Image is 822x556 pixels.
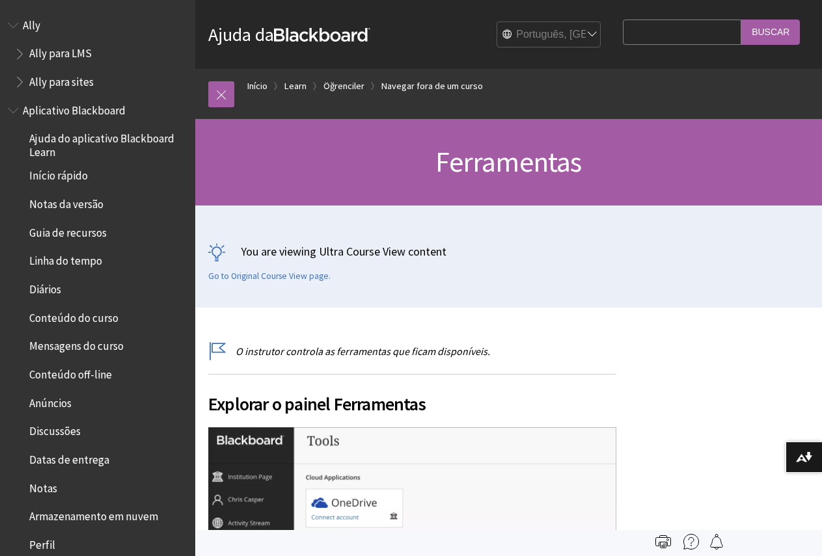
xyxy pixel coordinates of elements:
[741,20,800,45] input: Buscar
[29,506,158,523] span: Armazenamento em nuvem
[29,250,102,268] span: Linha do tempo
[29,477,57,495] span: Notas
[23,14,40,32] span: Ally
[435,144,581,179] span: Ferramentas
[29,449,109,466] span: Datas de entrega
[29,43,92,60] span: Ally para LMS
[29,421,81,438] span: Discussões
[29,364,112,381] span: Conteúdo off-line
[284,78,307,94] a: Learn
[381,78,483,94] a: Navegar fora de um curso
[247,78,267,94] a: Início
[29,392,72,410] span: Anúncios
[29,336,124,353] span: Mensagens do curso
[29,193,103,211] span: Notas da versão
[8,14,187,93] nav: Book outline for Anthology Ally Help
[709,534,724,549] img: Follow this page
[29,71,94,88] span: Ally para sites
[29,307,118,324] span: Conteúdo do curso
[208,23,370,46] a: Ajuda daBlackboard
[208,271,331,282] a: Go to Original Course View page.
[208,374,616,417] h2: Explorar o painel Ferramentas
[29,534,55,551] span: Perfil
[274,28,370,42] strong: Blackboard
[29,165,88,183] span: Início rápido
[683,534,699,549] img: More help
[497,22,601,48] select: Site Language Selector
[29,222,107,239] span: Guia de recursos
[323,78,364,94] a: Öğrenciler
[23,99,126,117] span: Aplicativo Blackboard
[29,128,186,159] span: Ajuda do aplicativo Blackboard Learn
[208,344,616,358] p: O instrutor controla as ferramentas que ficam disponíveis.
[208,243,809,259] p: You are viewing Ultra Course View content
[29,278,61,296] span: Diários
[655,534,671,549] img: Print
